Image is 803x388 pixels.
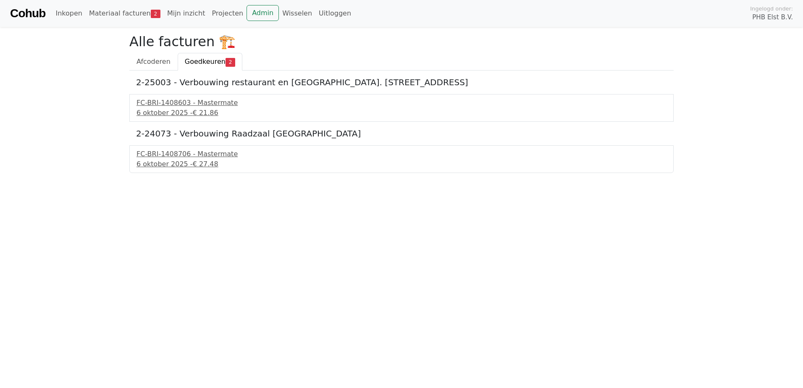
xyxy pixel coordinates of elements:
span: 2 [226,58,235,66]
span: Goedkeuren [185,58,226,66]
span: € 21.86 [193,109,218,117]
a: Cohub [10,3,45,24]
h5: 2-24073 - Verbouwing Raadzaal [GEOGRAPHIC_DATA] [136,128,667,139]
a: FC-BRI-1408706 - Mastermate6 oktober 2025 -€ 27.48 [136,149,667,169]
div: FC-BRI-1408603 - Mastermate [136,98,667,108]
span: 2 [151,10,160,18]
span: PHB Elst B.V. [752,13,793,22]
span: Afcoderen [136,58,171,66]
div: 6 oktober 2025 - [136,159,667,169]
a: Uitloggen [315,5,354,22]
a: Admin [247,5,279,21]
a: Materiaal facturen2 [86,5,164,22]
a: Mijn inzicht [164,5,209,22]
a: Wisselen [279,5,315,22]
a: Projecten [208,5,247,22]
a: Inkopen [52,5,85,22]
span: Ingelogd onder: [750,5,793,13]
span: € 27.48 [193,160,218,168]
a: FC-BRI-1408603 - Mastermate6 oktober 2025 -€ 21.86 [136,98,667,118]
h2: Alle facturen 🏗️ [129,34,674,50]
div: 6 oktober 2025 - [136,108,667,118]
div: FC-BRI-1408706 - Mastermate [136,149,667,159]
a: Goedkeuren2 [178,53,242,71]
a: Afcoderen [129,53,178,71]
h5: 2-25003 - Verbouwing restaurant en [GEOGRAPHIC_DATA]. [STREET_ADDRESS] [136,77,667,87]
